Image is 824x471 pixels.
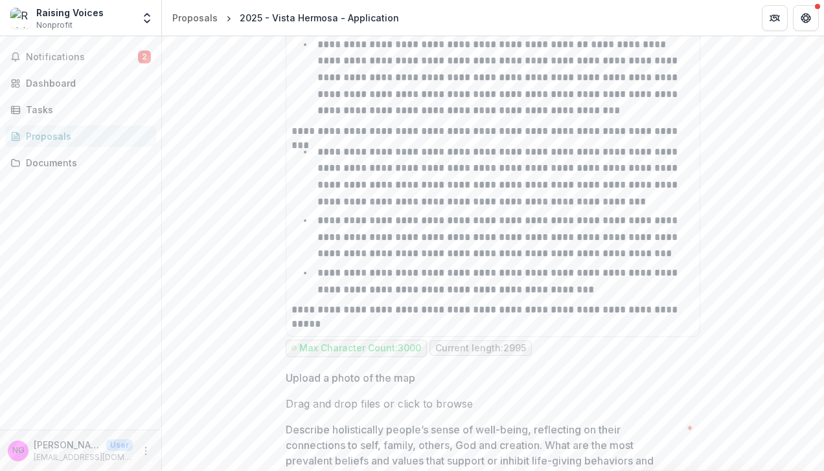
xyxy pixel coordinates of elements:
[5,152,156,173] a: Documents
[5,99,156,120] a: Tasks
[36,19,73,31] span: Nonprofit
[5,126,156,147] a: Proposals
[26,103,146,116] div: Tasks
[106,439,133,451] p: User
[286,396,473,411] p: Drag and drop files or
[12,446,25,455] div: Natsnet Ghebrebrhan
[286,370,415,386] p: Upload a photo of the map
[36,6,104,19] div: Raising Voices
[398,397,473,410] span: click to browse
[138,443,154,459] button: More
[793,5,819,31] button: Get Help
[26,76,146,90] div: Dashboard
[26,129,146,143] div: Proposals
[299,343,421,354] p: Max Character Count: 3000
[26,156,146,170] div: Documents
[5,47,156,67] button: Notifications2
[138,50,151,63] span: 2
[5,72,156,94] a: Dashboard
[26,52,138,63] span: Notifications
[34,452,133,463] p: [EMAIL_ADDRESS][DOMAIN_NAME]
[435,343,526,354] p: Current length: 2995
[167,8,404,27] nav: breadcrumb
[138,5,156,31] button: Open entity switcher
[240,11,399,25] div: 2025 - Vista Hermosa - Application
[167,8,223,27] a: Proposals
[172,11,218,25] div: Proposals
[762,5,788,31] button: Partners
[34,438,101,452] p: [PERSON_NAME]
[10,8,31,28] img: Raising Voices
